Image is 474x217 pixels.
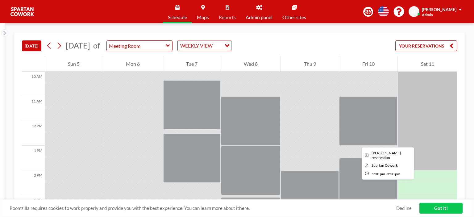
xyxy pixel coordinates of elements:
[219,15,236,20] span: Reports
[239,205,250,211] a: here.
[22,146,45,170] div: 1 PM
[168,15,187,20] span: Schedule
[22,170,45,195] div: 2 PM
[246,15,272,20] span: Admin panel
[282,15,306,20] span: Other sites
[419,203,463,214] a: Got it!
[411,9,417,15] span: SB
[281,56,339,72] div: Thu 9
[93,41,100,50] span: of
[22,121,45,146] div: 12 PM
[66,41,90,50] span: [DATE]
[22,72,45,96] div: 10 AM
[178,40,231,51] div: Search for option
[197,15,209,20] span: Maps
[387,172,400,176] span: 3:30 PM
[22,40,41,51] button: [DATE]
[107,41,166,51] input: Meeting Room
[398,56,457,72] div: Sat 11
[372,151,401,160] span: Bhumika surti reservation
[395,40,457,51] button: YOUR RESERVATIONS
[22,96,45,121] div: 11 AM
[372,172,385,176] span: 1:30 PM
[45,56,103,72] div: Sun 5
[396,205,412,211] a: Decline
[221,56,281,72] div: Wed 8
[214,42,221,50] input: Search for option
[339,56,397,72] div: Fri 10
[422,7,456,12] span: [PERSON_NAME]
[10,6,35,18] img: organization-logo
[386,172,387,176] span: -
[179,42,214,50] span: WEEKLY VIEW
[422,12,433,17] span: Admin
[163,56,221,72] div: Tue 7
[10,205,396,211] span: Roomzilla requires cookies to work properly and provide you with the best experience. You can lea...
[103,56,163,72] div: Mon 6
[372,163,398,168] span: Spartan Cowork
